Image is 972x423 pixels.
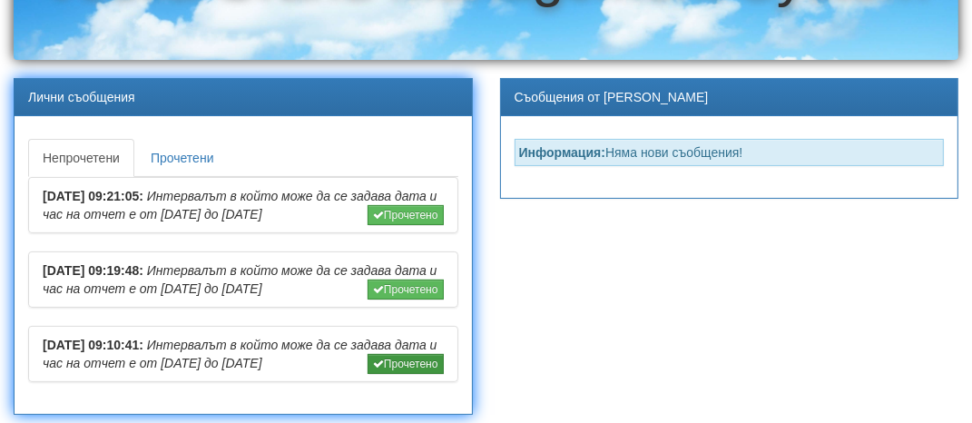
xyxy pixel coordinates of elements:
b: [DATE] 09:19:48: [43,263,143,278]
a: Прочетени [136,139,229,177]
div: Лични съобщения [15,79,472,116]
button: Прочетено [368,280,444,300]
i: Интервалът в който може да се задава дата и час на отчет е от [DATE] до [DATE] [43,189,437,221]
div: Съобщения от [PERSON_NAME] [501,79,958,116]
button: Прочетено [368,354,444,374]
b: [DATE] 09:10:41: [43,338,143,352]
i: Интервалът в който може да се задава дата и час на отчет е от [DATE] до [DATE] [43,338,437,370]
button: Прочетено [368,205,444,225]
i: Интервалът в който може да се задава дата и час на отчет е от [DATE] до [DATE] [43,263,437,296]
b: [DATE] 09:21:05: [43,189,143,203]
div: Няма нови съобщения! [515,139,945,166]
a: Непрочетени [28,139,134,177]
strong: Информация: [519,145,606,160]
